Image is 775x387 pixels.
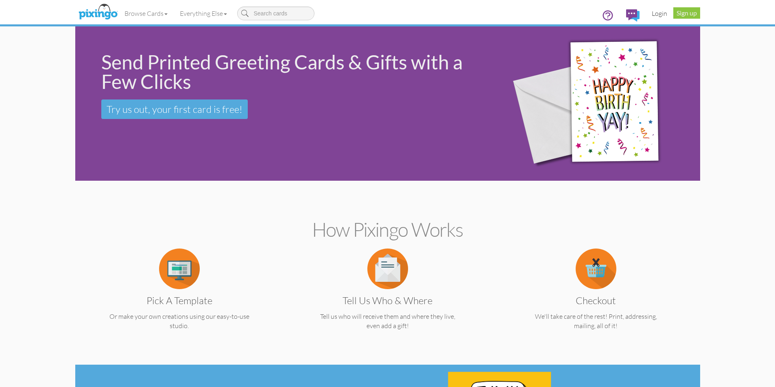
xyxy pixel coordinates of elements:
[498,15,695,192] img: 942c5090-71ba-4bfc-9a92-ca782dcda692.png
[90,219,686,240] h2: How Pixingo works
[101,52,485,91] div: Send Printed Greeting Cards & Gifts with a Few Clicks
[514,295,678,306] h3: Checkout
[159,249,200,289] img: item.alt
[673,7,700,19] a: Sign up
[76,2,120,22] img: pixingo logo
[174,3,233,24] a: Everything Else
[508,264,684,331] a: Checkout We'll take care of the rest! Print, addressing, mailing, all of it!
[97,295,262,306] h3: Pick a Template
[237,6,314,20] input: Search cards
[306,295,470,306] h3: Tell us Who & Where
[107,103,242,115] span: Try us out, your first card is free!
[508,312,684,331] p: We'll take care of the rest! Print, addressing, mailing, all of it!
[118,3,174,24] a: Browse Cards
[626,9,640,22] img: comments.svg
[576,249,616,289] img: item.alt
[299,264,476,331] a: Tell us Who & Where Tell us who will receive them and where they live, even add a gift!
[367,249,408,289] img: item.alt
[101,99,248,119] a: Try us out, your first card is free!
[91,264,268,331] a: Pick a Template Or make your own creations using our easy-to-use studio.
[91,312,268,331] p: Or make your own creations using our easy-to-use studio.
[646,3,673,24] a: Login
[299,312,476,331] p: Tell us who will receive them and where they live, even add a gift!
